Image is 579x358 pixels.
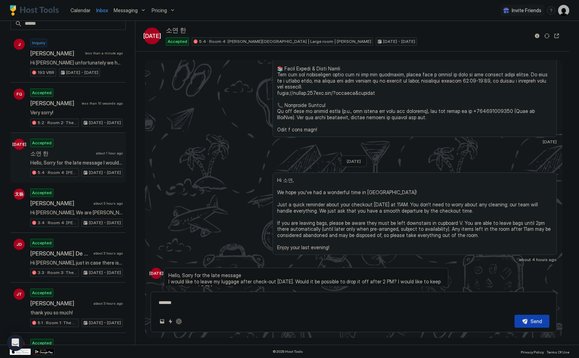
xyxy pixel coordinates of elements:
[30,310,123,316] span: thank you so much!
[32,290,52,296] span: Accepted
[347,159,361,164] span: [DATE]
[521,350,544,354] span: Privacy Policy
[96,7,108,13] span: Inbox
[93,301,123,306] span: about 3 hours ago
[143,32,161,40] span: [DATE]
[15,191,23,197] span: 文杨
[152,7,167,14] span: Pricing
[38,269,77,276] span: 3.3 · Room 3: The V&A | Master bedroom | [GEOGRAPHIC_DATA]
[96,7,108,14] a: Inbox
[89,120,121,126] span: [DATE] - [DATE]
[30,109,123,116] span: Very sorry!
[12,141,26,147] span: [DATE]
[543,139,557,144] span: [DATE]
[38,169,77,176] span: 5.4 · Room 4: [PERSON_NAME][GEOGRAPHIC_DATA] | Large room | [PERSON_NAME]
[32,140,52,146] span: Accepted
[32,340,52,346] span: Accepted
[521,348,544,355] a: Privacy Policy
[89,169,121,176] span: [DATE] - [DATE]
[38,120,77,126] span: 5.2 · Room 2: The Barbican | Ground floor | [GEOGRAPHIC_DATA]
[93,201,123,206] span: about 3 hours ago
[168,272,444,291] span: Hello, Sorry for the late message I would like to leave my luggage after check-out [DATE]. Would ...
[30,250,91,257] span: [PERSON_NAME] De La [PERSON_NAME]
[96,151,123,155] span: about 1 hour ago
[543,32,551,40] button: Sync reservation
[30,300,91,307] span: [PERSON_NAME]
[277,177,553,250] span: Hi 소연, We hope you've had a wonderful time in [GEOGRAPHIC_DATA]! Just a quick reminder about your...
[85,51,123,55] span: less than a minute ago
[70,7,91,13] span: Calendar
[30,150,93,157] span: 소연 한
[553,32,561,40] button: Open reservation
[32,40,45,46] span: Inquiry
[89,269,121,276] span: [DATE] - [DATE]
[30,160,123,166] span: Hello, Sorry for the late message I would like to leave my luggage after check-out [DATE]. Would ...
[32,240,52,246] span: Accepted
[16,291,22,297] span: JT
[558,5,569,16] div: User profile
[531,318,542,325] div: Send
[7,334,24,351] div: Open Intercom Messenger
[32,90,52,96] span: Accepted
[519,257,557,262] span: about 4 hours ago
[166,317,175,326] button: Quick reply
[89,320,121,326] span: [DATE] - [DATE]
[199,38,371,45] span: 5.4 · Room 4: [PERSON_NAME][GEOGRAPHIC_DATA] | Large room | [PERSON_NAME]
[30,260,123,266] span: Hi [PERSON_NAME], just in case there is a problem with your room lock, here's a spare code: 91760*
[89,220,121,226] span: [DATE] - [DATE]
[175,317,183,326] button: ChatGPT Auto Reply
[18,41,21,47] span: J
[383,38,415,45] span: [DATE] - [DATE]
[114,7,138,14] span: Messaging
[16,241,22,247] span: JD
[30,100,79,107] span: [PERSON_NAME]
[38,220,77,226] span: 3.4 · Room 4: [PERSON_NAME] Modern | Large room | [PERSON_NAME]
[30,50,82,57] span: [PERSON_NAME]
[38,320,77,326] span: 5.1 · Room 1: The Sixties | Ground floor | [GEOGRAPHIC_DATA]
[82,101,123,106] span: less than 10 seconds ago
[30,60,123,66] span: Hi [PERSON_NAME] unfortunately we have to decline this request, but we wish you all the luck in f...
[149,270,163,276] span: [DATE]
[38,69,54,76] span: 193 VBR
[10,349,31,355] a: App Store
[273,349,303,354] span: © 2025 Host Tools
[547,348,569,355] a: Terms Of Use
[547,350,569,354] span: Terms Of Use
[547,6,555,15] div: menu
[166,26,186,35] span: 소연 한
[70,7,91,14] a: Calendar
[93,251,123,256] span: about 3 hours ago
[32,190,52,196] span: Accepted
[30,200,91,207] span: [PERSON_NAME]
[22,18,125,30] input: Input Field
[158,317,166,326] button: Upload image
[33,349,54,355] a: Google Play Store
[515,315,549,328] button: Send
[168,38,187,45] span: Accepted
[66,69,98,76] span: [DATE] - [DATE]
[512,7,541,14] span: Invite Friends
[16,91,22,97] span: FQ
[10,5,62,16] a: Host Tools Logo
[30,210,123,216] span: Hi [PERSON_NAME], We are [PERSON_NAME] and [PERSON_NAME] from [GEOGRAPHIC_DATA]. We would love to...
[533,32,541,40] button: Reservation information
